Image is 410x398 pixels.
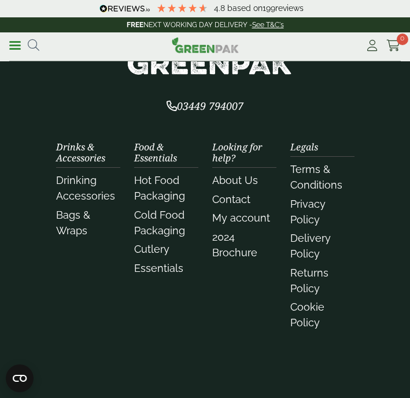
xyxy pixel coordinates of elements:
a: Privacy Policy [290,198,326,226]
a: 03449 794007 [167,101,243,112]
a: Bags & Wraps [56,209,90,237]
a: Terms & Conditions [290,163,342,191]
div: 4.79 Stars [156,3,208,13]
a: 0 [386,37,401,54]
span: reviews [275,3,304,13]
span: 03449 794007 [167,99,243,113]
a: Contact [212,193,250,205]
a: Essentials [134,262,183,274]
a: Returns Policy [290,267,328,294]
a: 2024 Brochure [212,231,257,259]
a: Cookie Policy [290,301,324,329]
img: GreenPak Supplies [172,37,239,53]
a: See T&C's [252,21,284,29]
a: Hot Food Packaging [134,174,185,202]
a: My account [212,212,270,224]
strong: FREE [127,21,143,29]
i: My Account [365,40,379,51]
span: 4.8 [214,3,227,13]
span: Based on [227,3,263,13]
a: Cold Food Packaging [134,209,185,237]
button: Open CMP widget [6,364,34,392]
a: Delivery Policy [290,232,331,260]
img: REVIEWS.io [99,5,150,13]
a: Drinking Accessories [56,174,115,202]
a: About Us [212,174,258,186]
a: Cutlery [134,243,169,255]
span: 199 [263,3,275,13]
span: 0 [397,34,408,45]
i: Cart [386,40,401,51]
